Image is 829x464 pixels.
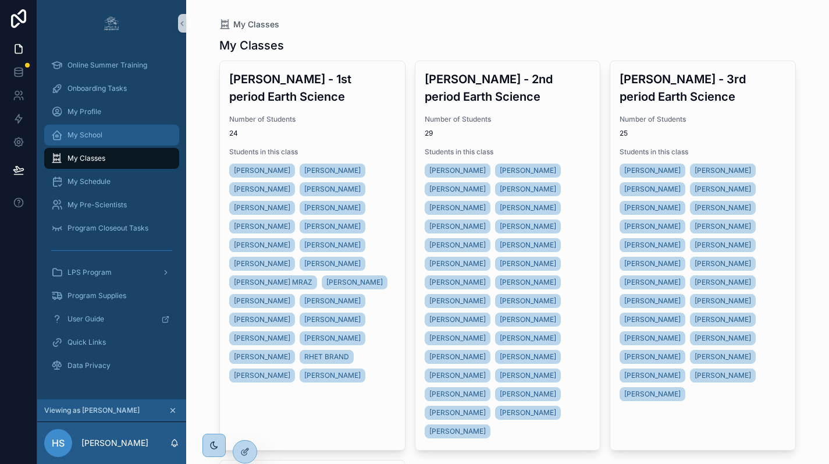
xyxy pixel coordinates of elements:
[219,37,284,54] h1: My Classes
[620,387,685,401] a: [PERSON_NAME]
[233,19,279,30] span: My Classes
[500,389,556,399] span: [PERSON_NAME]
[495,294,561,308] a: [PERSON_NAME]
[219,61,405,451] a: [PERSON_NAME] - 1st period Earth ScienceNumber of Students24Students in this class[PERSON_NAME][P...
[624,315,681,324] span: [PERSON_NAME]
[300,313,365,327] a: [PERSON_NAME]
[44,55,179,76] a: Online Summer Training
[495,331,561,345] a: [PERSON_NAME]
[425,406,490,420] a: [PERSON_NAME]
[690,182,756,196] a: [PERSON_NAME]
[695,278,751,287] span: [PERSON_NAME]
[67,338,106,347] span: Quick Links
[429,240,486,250] span: [PERSON_NAME]
[429,222,486,231] span: [PERSON_NAME]
[620,275,685,289] a: [PERSON_NAME]
[300,238,365,252] a: [PERSON_NAME]
[429,352,486,362] span: [PERSON_NAME]
[44,101,179,122] a: My Profile
[624,352,681,362] span: [PERSON_NAME]
[234,371,290,380] span: [PERSON_NAME]
[690,350,756,364] a: [PERSON_NAME]
[67,268,112,277] span: LPS Program
[234,166,290,175] span: [PERSON_NAME]
[429,408,486,417] span: [PERSON_NAME]
[429,334,486,343] span: [PERSON_NAME]
[300,219,365,233] a: [PERSON_NAME]
[495,201,561,215] a: [PERSON_NAME]
[620,164,685,178] a: [PERSON_NAME]
[690,369,756,382] a: [PERSON_NAME]
[620,238,685,252] a: [PERSON_NAME]
[690,294,756,308] a: [PERSON_NAME]
[620,129,786,138] span: 25
[44,285,179,306] a: Program Supplies
[624,166,681,175] span: [PERSON_NAME]
[425,147,591,157] span: Students in this class
[229,201,295,215] a: [PERSON_NAME]
[620,369,685,382] a: [PERSON_NAME]
[67,291,126,300] span: Program Supplies
[229,182,295,196] a: [PERSON_NAME]
[322,275,387,289] a: [PERSON_NAME]
[620,147,786,157] span: Students in this class
[425,164,490,178] a: [PERSON_NAME]
[229,147,396,157] span: Students in this class
[67,154,105,163] span: My Classes
[500,240,556,250] span: [PERSON_NAME]
[425,369,490,382] a: [PERSON_NAME]
[695,352,751,362] span: [PERSON_NAME]
[304,296,361,306] span: [PERSON_NAME]
[67,84,127,93] span: Onboarding Tasks
[219,19,279,30] a: My Classes
[495,369,561,382] a: [PERSON_NAME]
[425,219,490,233] a: [PERSON_NAME]
[620,219,685,233] a: [PERSON_NAME]
[304,334,361,343] span: [PERSON_NAME]
[425,350,490,364] a: [PERSON_NAME]
[500,352,556,362] span: [PERSON_NAME]
[620,331,685,345] a: [PERSON_NAME]
[67,314,104,324] span: User Guide
[52,436,65,450] span: HS
[229,294,295,308] a: [PERSON_NAME]
[429,296,486,306] span: [PERSON_NAME]
[300,164,365,178] a: [PERSON_NAME]
[690,313,756,327] a: [PERSON_NAME]
[304,203,361,212] span: [PERSON_NAME]
[229,257,295,271] a: [PERSON_NAME]
[229,275,317,289] a: [PERSON_NAME] MRAZ
[624,334,681,343] span: [PERSON_NAME]
[500,315,556,324] span: [PERSON_NAME]
[495,387,561,401] a: [PERSON_NAME]
[304,259,361,268] span: [PERSON_NAME]
[425,70,591,105] h3: [PERSON_NAME] - 2nd period Earth Science
[620,201,685,215] a: [PERSON_NAME]
[695,259,751,268] span: [PERSON_NAME]
[234,203,290,212] span: [PERSON_NAME]
[429,259,486,268] span: [PERSON_NAME]
[500,371,556,380] span: [PERSON_NAME]
[300,257,365,271] a: [PERSON_NAME]
[495,275,561,289] a: [PERSON_NAME]
[695,203,751,212] span: [PERSON_NAME]
[495,164,561,178] a: [PERSON_NAME]
[500,185,556,194] span: [PERSON_NAME]
[229,331,295,345] a: [PERSON_NAME]
[429,278,486,287] span: [PERSON_NAME]
[620,70,786,105] h3: [PERSON_NAME] - 3rd period Earth Science
[624,203,681,212] span: [PERSON_NAME]
[425,294,490,308] a: [PERSON_NAME]
[690,257,756,271] a: [PERSON_NAME]
[624,278,681,287] span: [PERSON_NAME]
[500,296,556,306] span: [PERSON_NAME]
[425,115,591,124] span: Number of Students
[44,355,179,376] a: Data Privacy
[234,185,290,194] span: [PERSON_NAME]
[429,427,486,436] span: [PERSON_NAME]
[300,294,365,308] a: [PERSON_NAME]
[695,296,751,306] span: [PERSON_NAME]
[695,240,751,250] span: [PERSON_NAME]
[234,352,290,362] span: [PERSON_NAME]
[300,350,354,364] a: RHET BRAND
